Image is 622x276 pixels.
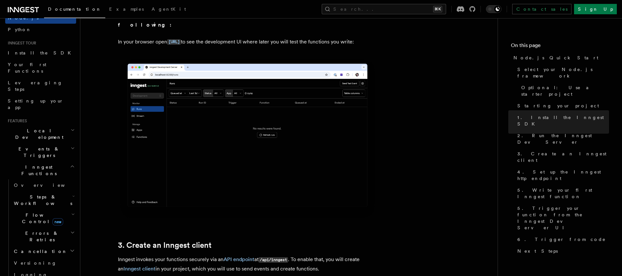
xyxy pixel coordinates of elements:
[519,82,609,100] a: Optional: Use a starter project
[513,54,598,61] span: Node.js Quick Start
[517,114,609,127] span: 1. Install the Inngest SDK
[8,80,63,92] span: Leveraging Steps
[517,150,609,163] span: 3. Create an Inngest client
[517,205,609,231] span: 5. Trigger your function from the Inngest Dev Server UI
[118,37,377,47] p: In your browser open to see the development UI where later you will test the functions you write:
[517,102,599,109] span: Starting your project
[118,11,377,30] summary: You should see a similar output to the following:
[123,266,155,272] a: Inngest client
[8,62,46,74] span: Your first Functions
[14,183,81,188] span: Overview
[5,125,76,143] button: Local Development
[109,6,144,12] span: Examples
[11,227,76,246] button: Errors & Retries
[515,184,609,202] a: 5. Write your first Inngest function
[167,39,181,45] a: [URL]
[118,57,377,220] img: Inngest Dev Server's 'Runs' tab with no data
[224,256,254,262] a: API endpoint
[118,13,347,28] strong: You should see a similar output to the following:
[515,234,609,245] a: 6. Trigger from code
[105,2,148,18] a: Examples
[44,2,105,18] a: Documentation
[5,164,70,177] span: Inngest Functions
[515,148,609,166] a: 3. Create an Inngest client
[11,209,76,227] button: Flow Controlnew
[8,50,75,55] span: Install the SDK
[517,248,558,254] span: Next Steps
[511,42,609,52] h4: On this page
[259,257,288,263] code: /api/inngest
[48,6,101,12] span: Documentation
[512,4,571,14] a: Contact sales
[511,52,609,64] a: Node.js Quick Start
[515,112,609,130] a: 1. Install the Inngest SDK
[8,27,31,32] span: Python
[11,246,76,257] button: Cancellation
[11,257,76,269] a: Versioning
[118,255,377,273] p: Inngest invokes your functions securely via an at . To enable that, you will create an in your pr...
[517,66,609,79] span: Select your Node.js framework
[52,218,63,225] span: new
[5,77,76,95] a: Leveraging Steps
[515,166,609,184] a: 4. Set up the Inngest http endpoint
[515,202,609,234] a: 5. Trigger your function from the Inngest Dev Server UI
[11,194,72,207] span: Steps & Workflows
[5,41,36,46] span: Inngest tour
[5,127,71,140] span: Local Development
[5,143,76,161] button: Events & Triggers
[11,212,71,225] span: Flow Control
[433,6,442,12] kbd: ⌘K
[486,5,501,13] button: Toggle dark mode
[521,84,609,97] span: Optional: Use a starter project
[515,64,609,82] a: Select your Node.js framework
[5,95,76,113] a: Setting up your app
[148,2,190,18] a: AgentKit
[11,191,76,209] button: Steps & Workflows
[517,169,609,182] span: 4. Set up the Inngest http endpoint
[5,59,76,77] a: Your first Functions
[574,4,617,14] a: Sign Up
[517,187,609,200] span: 5. Write your first Inngest function
[515,100,609,112] a: Starting your project
[322,4,446,14] button: Search...⌘K
[5,47,76,59] a: Install the SDK
[11,179,76,191] a: Overview
[118,241,212,250] a: 3. Create an Inngest client
[5,146,71,159] span: Events & Triggers
[152,6,186,12] span: AgentKit
[11,248,67,255] span: Cancellation
[5,161,76,179] button: Inngest Functions
[515,130,609,148] a: 2. Run the Inngest Dev Server
[8,98,63,110] span: Setting up your app
[14,260,57,266] span: Versioning
[5,118,27,124] span: Features
[515,245,609,257] a: Next Steps
[11,230,70,243] span: Errors & Retries
[517,132,609,145] span: 2. Run the Inngest Dev Server
[5,24,76,35] a: Python
[517,236,606,243] span: 6. Trigger from code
